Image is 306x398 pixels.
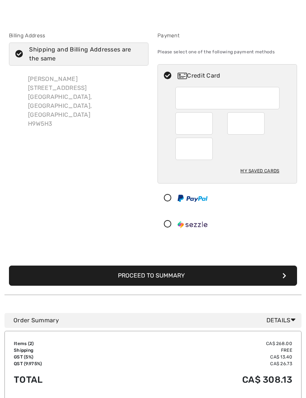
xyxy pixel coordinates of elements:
[178,71,292,80] div: Credit Card
[13,316,299,325] div: Order Summary
[116,340,292,347] td: CA$ 268.00
[178,73,187,79] img: Credit Card
[157,32,297,40] div: Payment
[157,43,297,61] div: Please select one of the following payment methods
[14,360,116,367] td: QST (9.975%)
[14,347,116,354] td: Shipping
[233,115,260,132] iframe: Secure Credit Card Frame - Expiration Year
[181,115,208,132] iframe: Secure Credit Card Frame - Expiration Month
[266,316,299,325] span: Details
[29,45,137,63] div: Shipping and Billing Addresses are the same
[22,69,149,134] div: [PERSON_NAME] [STREET_ADDRESS] [GEOGRAPHIC_DATA], [GEOGRAPHIC_DATA], [GEOGRAPHIC_DATA] H9W5H3
[9,266,297,286] button: Proceed to Summary
[14,340,116,347] td: Items ( )
[14,354,116,360] td: GST (5%)
[29,341,32,346] span: 2
[9,32,149,40] div: Billing Address
[116,367,292,392] td: CA$ 308.13
[181,90,275,107] iframe: Secure Credit Card Frame - Credit Card Number
[116,347,292,354] td: Free
[240,164,279,177] div: My Saved Cards
[181,140,208,157] iframe: Secure Credit Card Frame - CVV
[116,360,292,367] td: CA$ 26.73
[14,367,116,392] td: Total
[178,195,207,202] img: PayPal
[116,354,292,360] td: CA$ 13.40
[178,221,207,228] img: Sezzle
